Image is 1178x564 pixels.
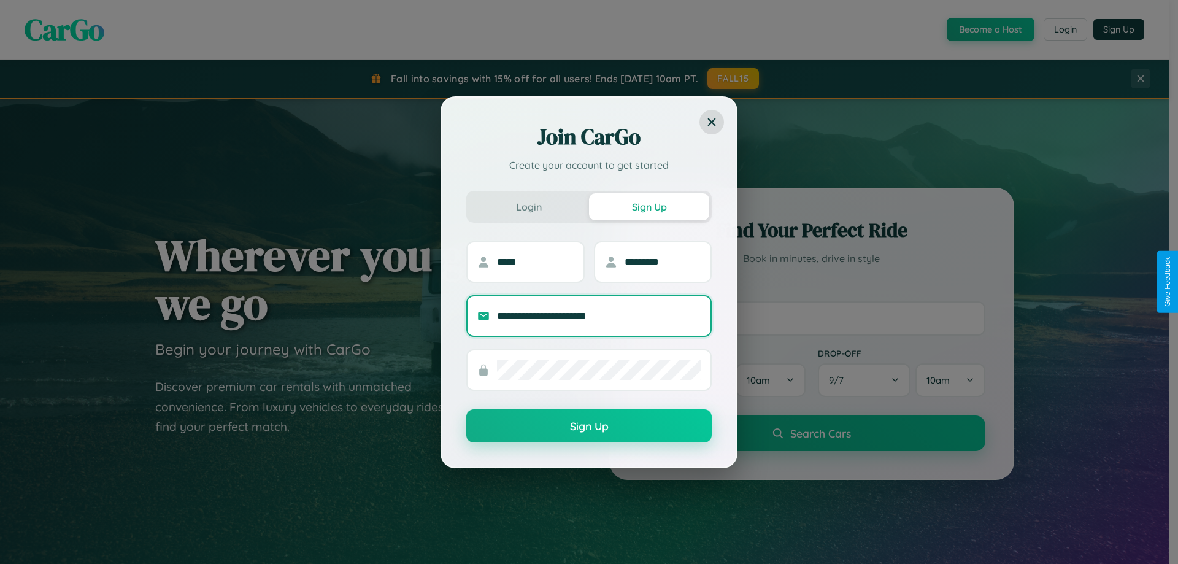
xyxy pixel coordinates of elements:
button: Login [469,193,589,220]
button: Sign Up [466,409,712,442]
button: Sign Up [589,193,709,220]
p: Create your account to get started [466,158,712,172]
h2: Join CarGo [466,122,712,152]
div: Give Feedback [1163,257,1172,307]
